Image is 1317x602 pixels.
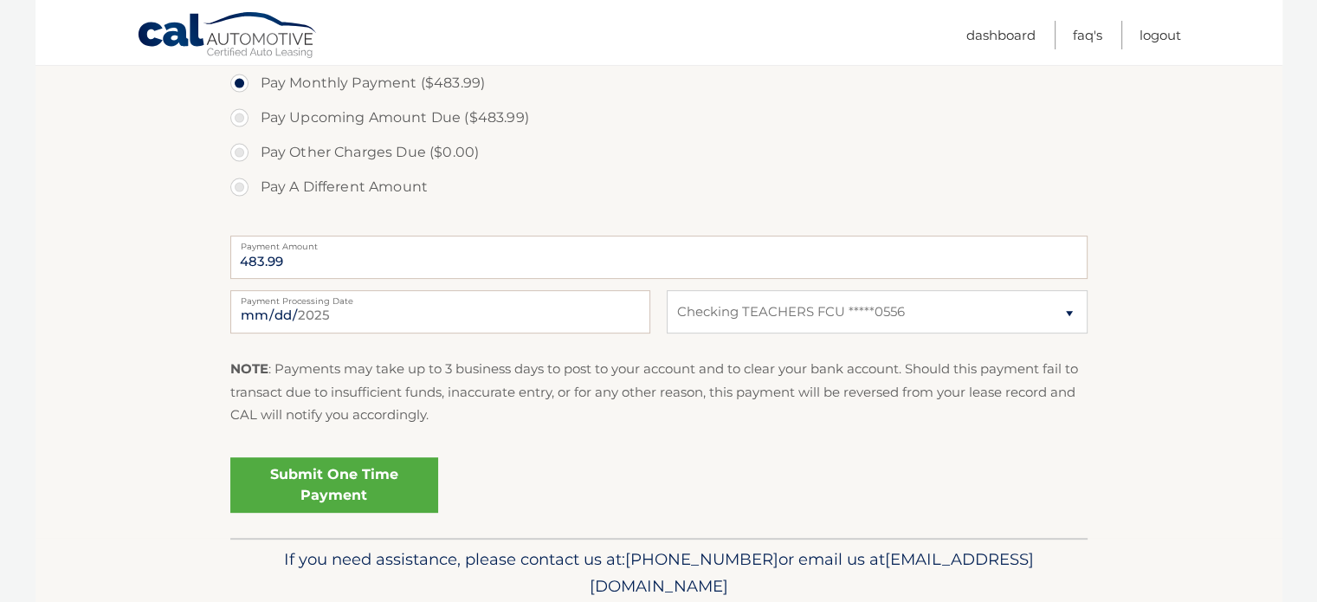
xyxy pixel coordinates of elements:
[1073,21,1102,49] a: FAQ's
[966,21,1036,49] a: Dashboard
[230,236,1088,249] label: Payment Amount
[230,170,1088,204] label: Pay A Different Amount
[230,135,1088,170] label: Pay Other Charges Due ($0.00)
[230,360,268,377] strong: NOTE
[230,290,650,304] label: Payment Processing Date
[230,100,1088,135] label: Pay Upcoming Amount Due ($483.99)
[242,546,1076,601] p: If you need assistance, please contact us at: or email us at
[230,236,1088,279] input: Payment Amount
[137,11,319,61] a: Cal Automotive
[230,358,1088,426] p: : Payments may take up to 3 business days to post to your account and to clear your bank account....
[230,457,438,513] a: Submit One Time Payment
[230,290,650,333] input: Payment Date
[625,549,778,569] span: [PHONE_NUMBER]
[1139,21,1181,49] a: Logout
[230,66,1088,100] label: Pay Monthly Payment ($483.99)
